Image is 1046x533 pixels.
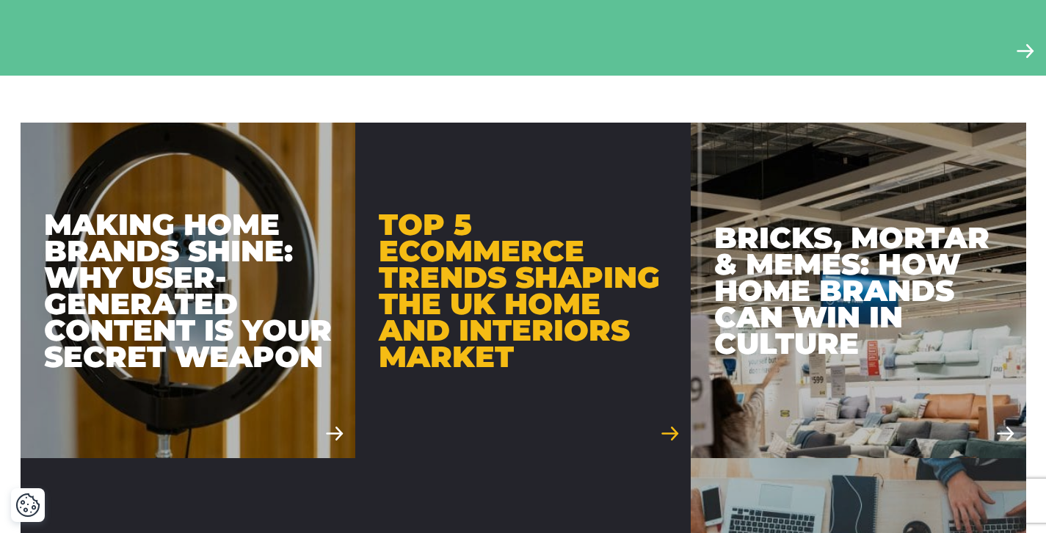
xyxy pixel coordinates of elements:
a: Making Home Brands Shine: Why User-Generated Content is Your Secret Weapon Making Home Brands Shi... [21,123,356,458]
img: Revisit consent button [15,493,40,518]
button: Cookie Settings [15,493,40,518]
a: Bricks, Mortar & Memes: How Home Brands Can Win in Culture Bricks, Mortar & Memes: How Home Brand... [691,123,1026,458]
div: Top 5 Ecommerce Trends Shaping the UK Home and Interiors Market [379,211,667,370]
a: Top 5 Ecommerce Trends Shaping the UK Home and Interiors Market [355,123,691,458]
div: Bricks, Mortar & Memes: How Home Brands Can Win in Culture [714,225,1003,357]
div: Making Home Brands Shine: Why User-Generated Content is Your Secret Weapon [44,211,333,370]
